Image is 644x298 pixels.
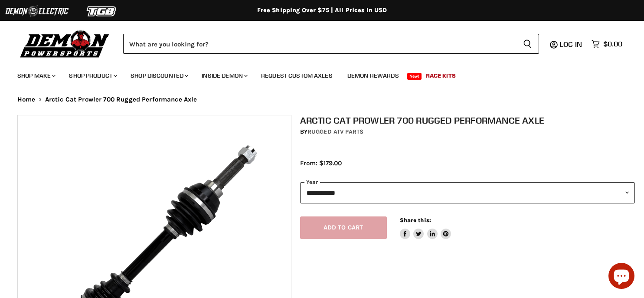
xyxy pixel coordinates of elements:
[606,263,637,291] inbox-online-store-chat: Shopify online store chat
[341,67,405,85] a: Demon Rewards
[560,40,582,49] span: Log in
[516,34,539,54] button: Search
[124,67,193,85] a: Shop Discounted
[17,96,36,103] a: Home
[300,127,635,137] div: by
[400,217,431,223] span: Share this:
[11,63,620,85] ul: Main menu
[62,67,122,85] a: Shop Product
[556,40,587,48] a: Log in
[45,96,197,103] span: Arctic Cat Prowler 700 Rugged Performance Axle
[419,67,462,85] a: Race Kits
[407,73,422,80] span: New!
[603,40,622,48] span: $0.00
[587,38,627,50] a: $0.00
[307,128,363,135] a: Rugged ATV Parts
[300,159,342,167] span: From: $179.00
[255,67,339,85] a: Request Custom Axles
[300,182,635,203] select: year
[123,34,516,54] input: Search
[69,3,134,20] img: TGB Logo 2
[123,34,539,54] form: Product
[195,67,253,85] a: Inside Demon
[400,216,451,239] aside: Share this:
[11,67,61,85] a: Shop Make
[17,28,112,59] img: Demon Powersports
[300,115,635,126] h1: Arctic Cat Prowler 700 Rugged Performance Axle
[4,3,69,20] img: Demon Electric Logo 2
